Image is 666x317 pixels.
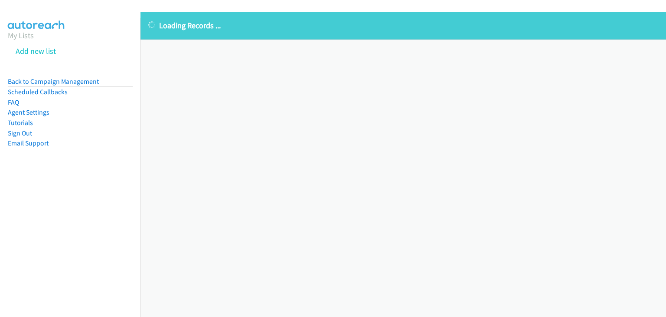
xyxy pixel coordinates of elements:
[148,20,658,31] p: Loading Records ...
[8,108,49,116] a: Agent Settings
[16,46,56,56] a: Add new list
[8,129,32,137] a: Sign Out
[8,139,49,147] a: Email Support
[8,30,34,40] a: My Lists
[490,279,659,310] iframe: Checklist
[8,77,99,86] a: Back to Campaign Management
[8,119,33,127] a: Tutorials
[8,88,68,96] a: Scheduled Callbacks
[8,98,19,106] a: FAQ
